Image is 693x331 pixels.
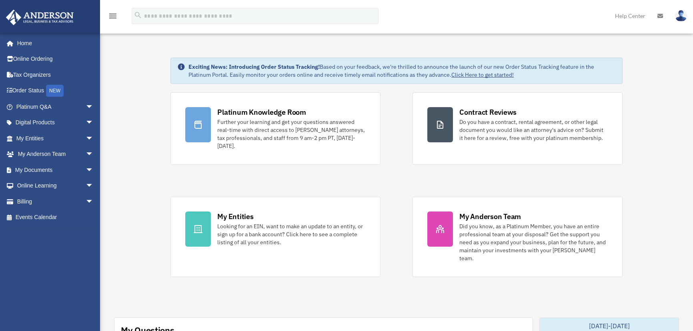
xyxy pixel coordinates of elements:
a: My Entities Looking for an EIN, want to make an update to an entity, or sign up for a bank accoun... [170,197,381,277]
a: Contract Reviews Do you have a contract, rental agreement, or other legal document you would like... [413,92,623,165]
a: Events Calendar [6,209,106,225]
div: My Anderson Team [459,211,521,221]
a: Platinum Knowledge Room Further your learning and get your questions answered real-time with dire... [170,92,381,165]
div: Contract Reviews [459,107,517,117]
a: Home [6,35,102,51]
span: arrow_drop_down [86,146,102,163]
div: My Entities [217,211,253,221]
div: Did you know, as a Platinum Member, you have an entire professional team at your disposal? Get th... [459,222,608,262]
span: arrow_drop_down [86,130,102,147]
span: arrow_drop_down [86,99,102,115]
i: menu [108,11,118,21]
div: Looking for an EIN, want to make an update to an entity, or sign up for a bank account? Click her... [217,222,366,246]
a: My Anderson Teamarrow_drop_down [6,146,106,162]
a: My Documentsarrow_drop_down [6,162,106,178]
a: My Entitiesarrow_drop_down [6,130,106,146]
a: Tax Organizers [6,67,106,83]
a: Order StatusNEW [6,83,106,99]
a: Billingarrow_drop_down [6,193,106,209]
span: arrow_drop_down [86,115,102,131]
img: User Pic [675,10,687,22]
img: Anderson Advisors Platinum Portal [4,10,76,25]
div: NEW [46,85,64,97]
i: search [134,11,142,20]
a: Digital Productsarrow_drop_down [6,115,106,131]
a: Online Learningarrow_drop_down [6,178,106,194]
strong: Exciting News: Introducing Order Status Tracking! [188,63,320,70]
span: arrow_drop_down [86,193,102,210]
a: Platinum Q&Aarrow_drop_down [6,99,106,115]
a: Online Ordering [6,51,106,67]
div: Based on your feedback, we're thrilled to announce the launch of our new Order Status Tracking fe... [188,63,616,79]
div: Further your learning and get your questions answered real-time with direct access to [PERSON_NAM... [217,118,366,150]
div: Platinum Knowledge Room [217,107,306,117]
span: arrow_drop_down [86,178,102,194]
span: arrow_drop_down [86,162,102,178]
a: menu [108,14,118,21]
a: My Anderson Team Did you know, as a Platinum Member, you have an entire professional team at your... [413,197,623,277]
a: Click Here to get started! [451,71,514,78]
div: Do you have a contract, rental agreement, or other legal document you would like an attorney's ad... [459,118,608,142]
